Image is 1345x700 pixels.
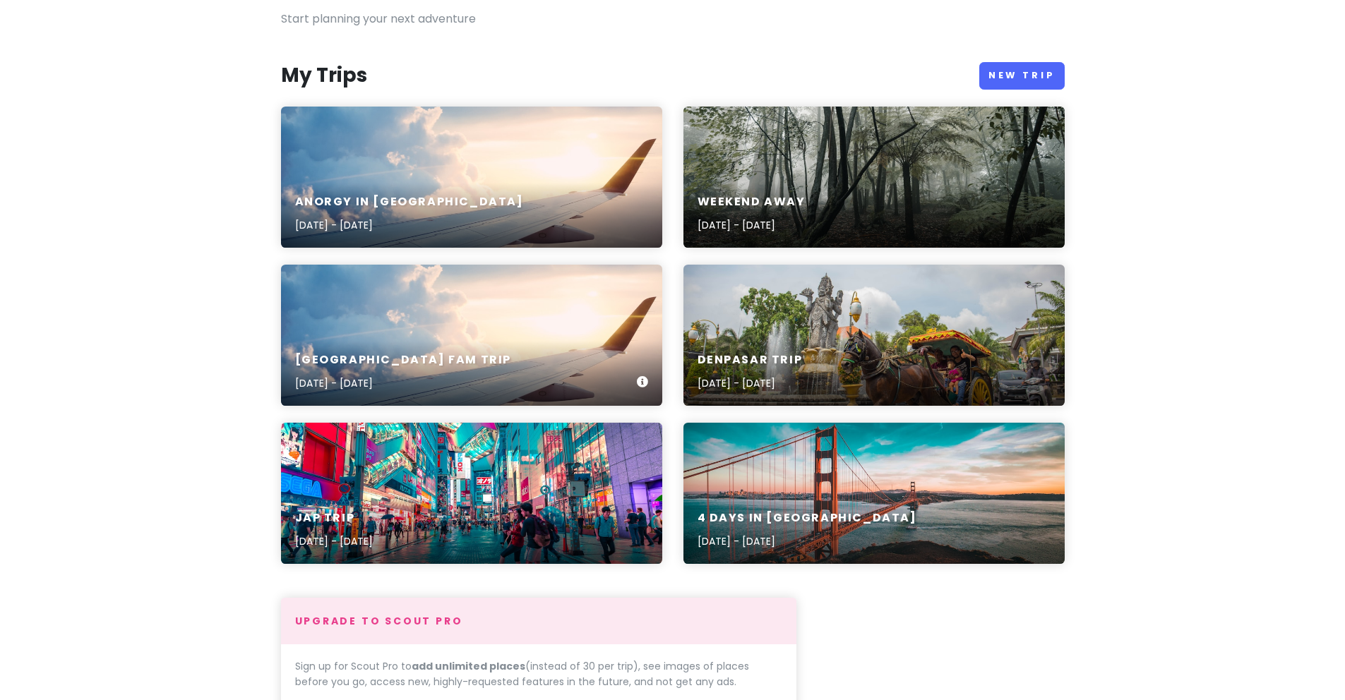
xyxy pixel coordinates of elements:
[698,353,803,368] h6: Denpasar Trip
[698,217,806,233] p: [DATE] - [DATE]
[295,658,782,690] p: Sign up for Scout Pro to (instead of 30 per trip), see images of places before you go, access new...
[295,195,524,210] h6: Anorgy in [GEOGRAPHIC_DATA]
[281,265,662,406] a: aerial photography of airliner[GEOGRAPHIC_DATA] fam trip[DATE] - [DATE]
[683,107,1065,248] a: trees covered with fogWeekend away[DATE] - [DATE]
[683,423,1065,564] a: 4 Days in [GEOGRAPHIC_DATA][DATE] - [DATE]
[698,375,803,391] p: [DATE] - [DATE]
[698,195,806,210] h6: Weekend away
[698,511,917,526] h6: 4 Days in [GEOGRAPHIC_DATA]
[295,375,512,391] p: [DATE] - [DATE]
[412,659,525,673] strong: add unlimited places
[683,265,1065,406] a: brown horse with carriage on road during daytimeDenpasar Trip[DATE] - [DATE]
[979,62,1065,90] a: New Trip
[295,533,373,549] p: [DATE] - [DATE]
[281,423,662,564] a: people walking on road near well-lit buildingsJap Trip[DATE] - [DATE]
[698,533,917,549] p: [DATE] - [DATE]
[281,10,1065,28] p: Start planning your next adventure
[295,217,524,233] p: [DATE] - [DATE]
[281,63,367,88] h3: My Trips
[295,615,782,627] h4: Upgrade to Scout Pro
[295,511,373,526] h6: Jap Trip
[295,353,512,368] h6: [GEOGRAPHIC_DATA] fam trip
[281,107,662,248] a: aerial photography of airlinerAnorgy in [GEOGRAPHIC_DATA][DATE] - [DATE]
